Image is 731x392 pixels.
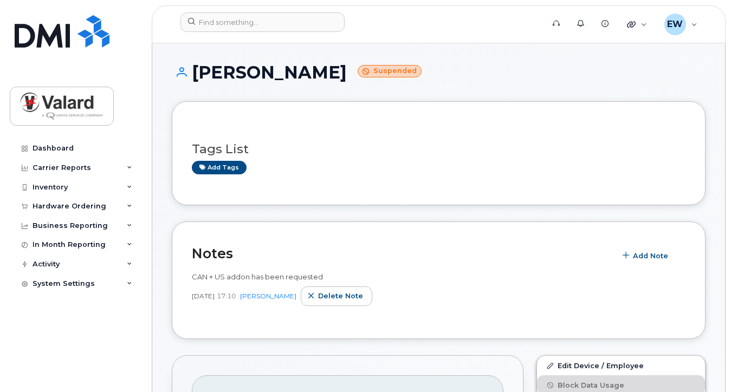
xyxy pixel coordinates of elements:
[616,246,677,265] button: Add Note
[192,142,685,156] h3: Tags List
[301,286,372,306] button: Delete note
[192,291,215,300] span: [DATE]
[192,245,610,262] h2: Notes
[217,291,236,300] span: 17:10
[172,63,706,82] h1: [PERSON_NAME]
[318,291,363,301] span: Delete note
[537,356,705,375] a: Edit Device / Employee
[192,161,247,174] a: Add tags
[633,251,668,261] span: Add Note
[240,292,296,300] a: [PERSON_NAME]
[192,272,323,281] span: CAN + US addon has been requested
[358,65,422,77] small: Suspended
